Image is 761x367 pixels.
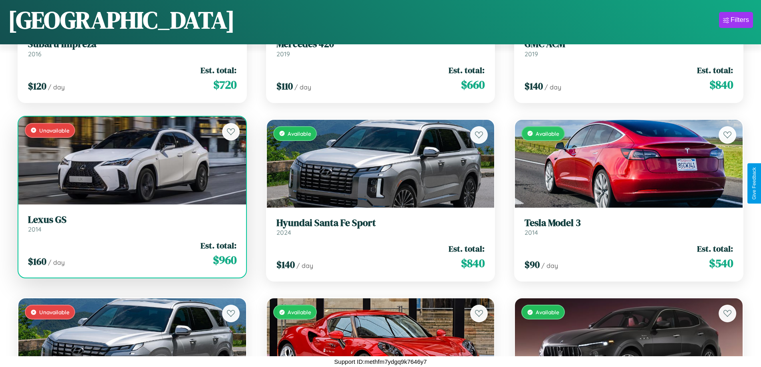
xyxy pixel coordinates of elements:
[28,38,236,50] h3: Subaru Impreza
[8,4,235,36] h1: [GEOGRAPHIC_DATA]
[276,217,485,237] a: Hyundai Santa Fe Sport2024
[525,217,733,229] h3: Tesla Model 3
[525,228,538,236] span: 2014
[276,79,293,93] span: $ 110
[461,77,485,93] span: $ 660
[449,64,485,76] span: Est. total:
[709,77,733,93] span: $ 840
[296,262,313,270] span: / day
[697,64,733,76] span: Est. total:
[276,228,291,236] span: 2024
[525,79,543,93] span: $ 140
[294,83,311,91] span: / day
[541,262,558,270] span: / day
[751,167,757,200] div: Give Feedback
[213,77,236,93] span: $ 720
[276,217,485,229] h3: Hyundai Santa Fe Sport
[525,38,733,50] h3: GMC ACM
[276,50,290,58] span: 2019
[39,127,70,134] span: Unavailable
[719,12,753,28] button: Filters
[48,258,65,266] span: / day
[201,240,236,251] span: Est. total:
[731,16,749,24] div: Filters
[536,130,559,137] span: Available
[536,309,559,315] span: Available
[39,309,70,315] span: Unavailable
[276,258,295,271] span: $ 140
[213,252,236,268] span: $ 960
[525,38,733,58] a: GMC ACM2019
[449,243,485,254] span: Est. total:
[28,79,46,93] span: $ 120
[28,38,236,58] a: Subaru Impreza2016
[28,214,236,226] h3: Lexus GS
[276,38,485,58] a: Mercedes 4202019
[334,356,427,367] p: Support ID: methfm7ydgq9k7646y7
[28,214,236,234] a: Lexus GS2014
[525,50,538,58] span: 2019
[201,64,236,76] span: Est. total:
[288,309,311,315] span: Available
[288,130,311,137] span: Available
[48,83,65,91] span: / day
[28,225,42,233] span: 2014
[544,83,561,91] span: / day
[461,255,485,271] span: $ 840
[525,258,540,271] span: $ 90
[525,217,733,237] a: Tesla Model 32014
[697,243,733,254] span: Est. total:
[28,255,46,268] span: $ 160
[276,38,485,50] h3: Mercedes 420
[709,255,733,271] span: $ 540
[28,50,42,58] span: 2016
